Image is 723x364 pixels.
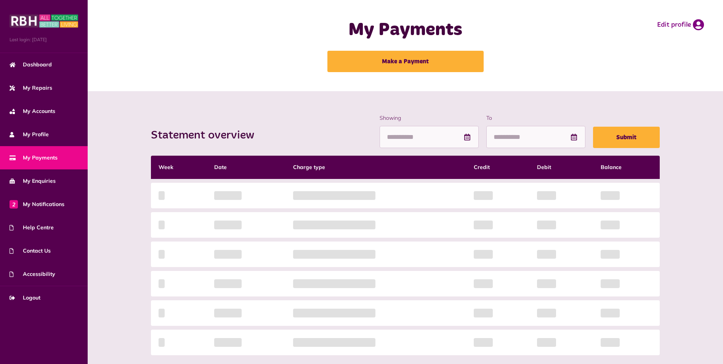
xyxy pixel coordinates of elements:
span: My Notifications [10,200,64,208]
a: Edit profile [657,19,704,31]
span: Dashboard [10,61,52,69]
span: My Payments [10,154,58,162]
span: Accessibility [10,270,55,278]
span: Contact Us [10,247,51,255]
span: My Accounts [10,107,55,115]
span: My Enquiries [10,177,56,185]
h1: My Payments [254,19,557,41]
a: Make a Payment [327,51,484,72]
img: MyRBH [10,13,78,29]
span: Last login: [DATE] [10,36,78,43]
span: Help Centre [10,224,54,232]
span: Logout [10,294,40,302]
span: My Profile [10,130,49,139]
span: My Repairs [10,84,52,92]
span: 2 [10,200,18,208]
